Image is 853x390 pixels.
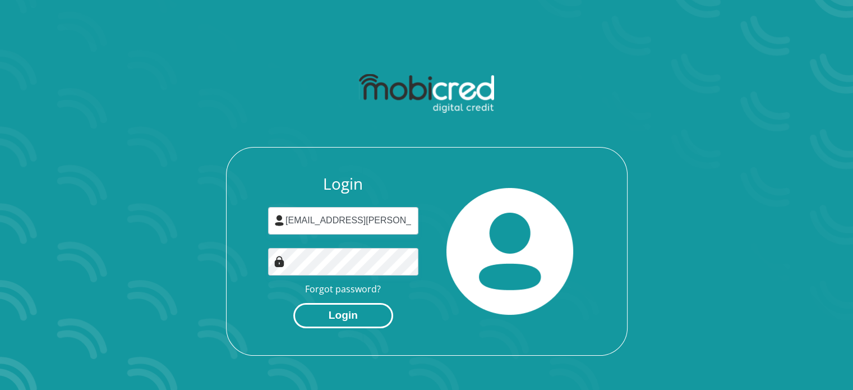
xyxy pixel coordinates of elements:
[268,207,418,235] input: Username
[359,74,494,113] img: mobicred logo
[305,283,381,295] a: Forgot password?
[274,256,285,267] img: Image
[274,215,285,226] img: user-icon image
[268,175,418,194] h3: Login
[293,303,393,328] button: Login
